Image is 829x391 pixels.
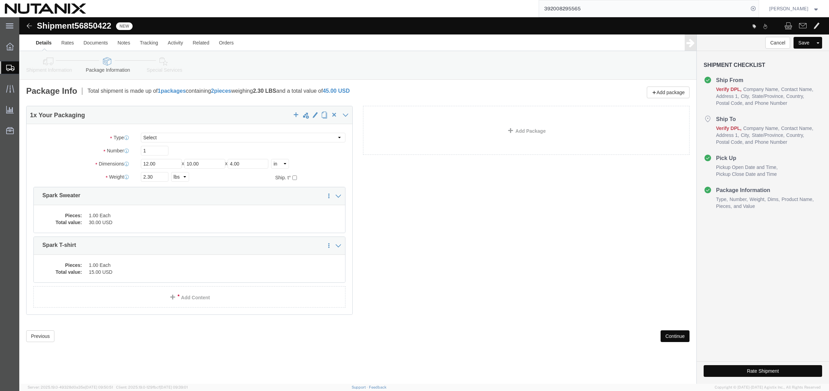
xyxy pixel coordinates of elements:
span: Copyright © [DATE]-[DATE] Agistix Inc., All Rights Reserved [715,384,821,390]
img: logo [5,3,86,14]
button: [PERSON_NAME] [769,4,820,13]
iframe: FS Legacy Container [19,17,829,384]
a: Feedback [369,385,386,389]
span: Client: 2025.19.0-129fbcf [116,385,188,389]
span: [DATE] 09:50:51 [85,385,113,389]
span: Stephanie Guadron [769,5,808,12]
span: [DATE] 09:39:01 [160,385,188,389]
a: Support [352,385,369,389]
input: Search for shipment number, reference number [539,0,748,17]
span: Server: 2025.19.0-49328d0a35e [28,385,113,389]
